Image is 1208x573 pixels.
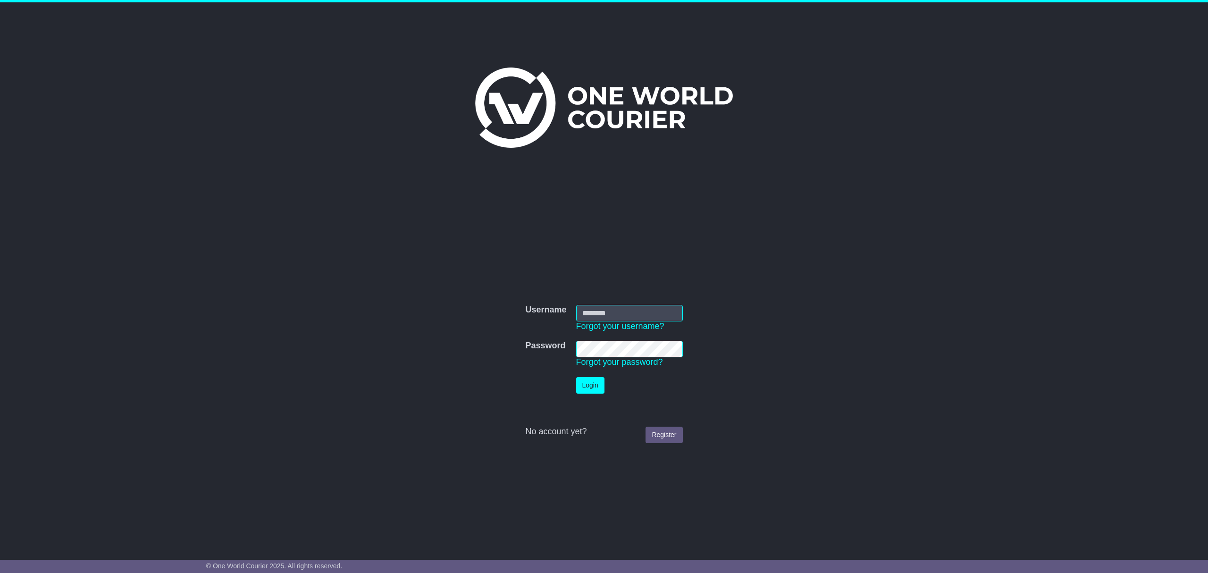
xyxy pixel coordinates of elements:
[206,562,343,570] span: © One World Courier 2025. All rights reserved.
[576,377,604,394] button: Login
[525,341,565,351] label: Password
[475,67,733,148] img: One World
[646,427,682,443] a: Register
[576,321,664,331] a: Forgot your username?
[525,427,682,437] div: No account yet?
[525,305,566,315] label: Username
[576,357,663,367] a: Forgot your password?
